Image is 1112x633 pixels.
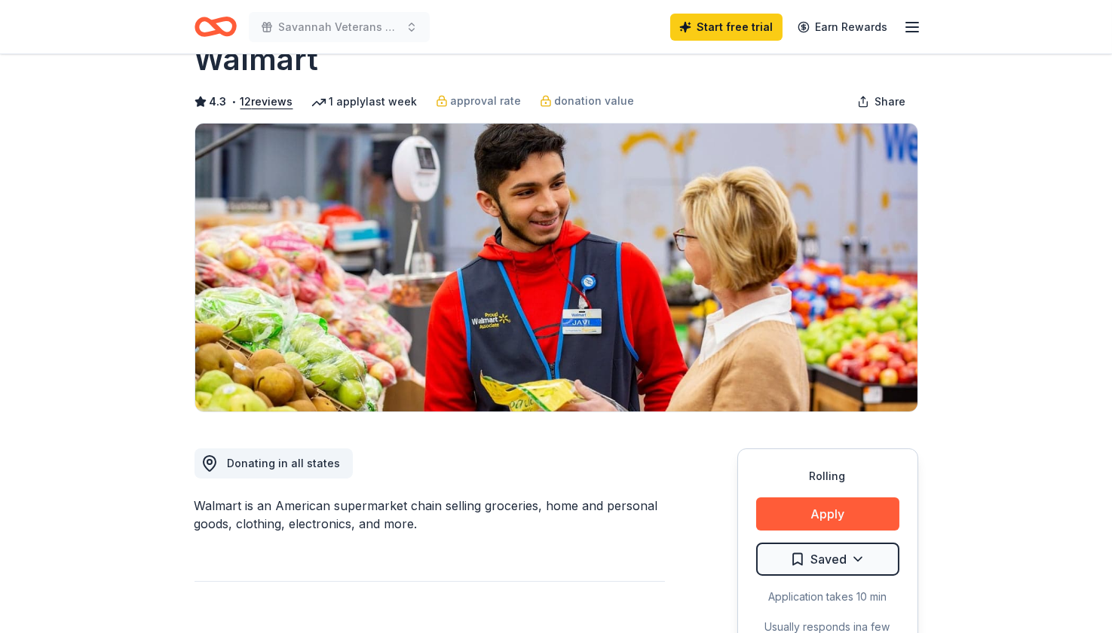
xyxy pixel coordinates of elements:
[279,18,400,36] span: Savannah Veterans Grill & Chill
[756,543,899,576] button: Saved
[756,497,899,531] button: Apply
[670,14,783,41] a: Start free trial
[195,38,319,81] h1: Walmart
[195,497,665,533] div: Walmart is an American supermarket chain selling groceries, home and personal goods, clothing, el...
[195,9,237,44] a: Home
[436,92,522,110] a: approval rate
[811,549,847,569] span: Saved
[311,93,418,111] div: 1 apply last week
[195,124,917,411] img: Image for Walmart
[845,87,918,117] button: Share
[231,96,236,108] span: •
[240,93,293,111] button: 12reviews
[451,92,522,110] span: approval rate
[555,92,635,110] span: donation value
[756,588,899,606] div: Application takes 10 min
[249,12,430,42] button: Savannah Veterans Grill & Chill
[210,93,227,111] span: 4.3
[789,14,897,41] a: Earn Rewards
[756,467,899,485] div: Rolling
[875,93,906,111] span: Share
[228,457,341,469] span: Donating in all states
[540,92,635,110] a: donation value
